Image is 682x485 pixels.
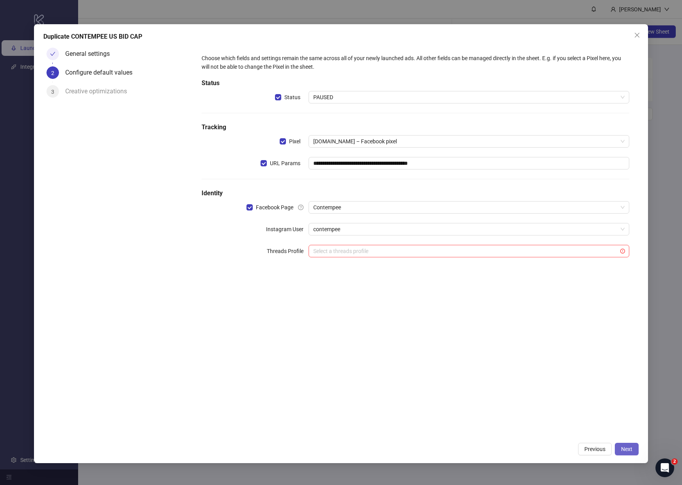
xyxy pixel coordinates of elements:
[202,123,629,132] h5: Tracking
[202,189,629,198] h5: Identity
[202,78,629,88] h5: Status
[43,32,638,41] div: Duplicate CONTEMPEE US BID CAP
[51,70,54,76] span: 2
[655,458,674,477] iframe: Intercom live chat
[65,85,133,98] div: Creative optimizations
[65,48,116,60] div: General settings
[634,32,640,38] span: close
[313,201,625,213] span: Contempee
[631,29,643,41] button: Close
[671,458,678,465] span: 2
[202,54,629,71] div: Choose which fields and settings remain the same across all of your newly launched ads. All other...
[267,159,304,168] span: URL Params
[313,136,625,147] span: contempee.myshopify.com – Facebook pixel
[281,93,304,102] span: Status
[298,205,304,210] span: question-circle
[584,446,605,452] span: Previous
[267,245,309,257] label: Threads Profile
[253,203,296,212] span: Facebook Page
[50,51,55,57] span: check
[313,91,625,103] span: PAUSED
[620,249,625,253] span: exclamation-circle
[65,66,139,79] div: Configure default values
[621,446,632,452] span: Next
[615,443,639,455] button: Next
[313,223,625,235] span: contempee
[51,89,54,95] span: 3
[578,443,612,455] button: Previous
[286,137,304,146] span: Pixel
[266,223,309,235] label: Instagram User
